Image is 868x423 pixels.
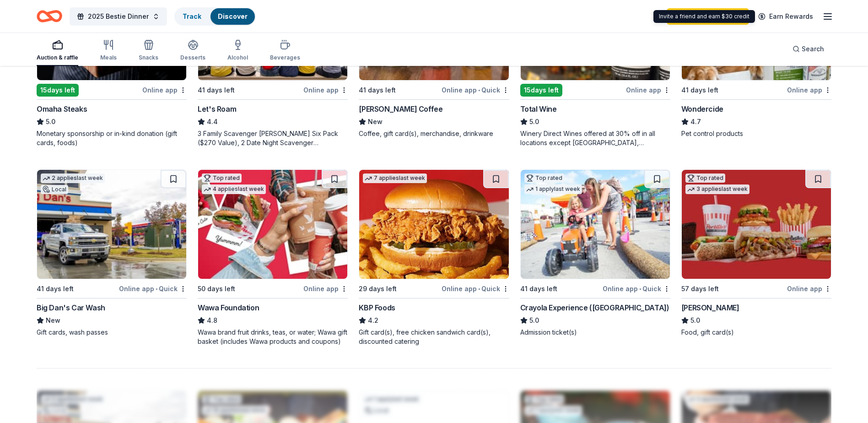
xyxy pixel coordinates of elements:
[37,84,79,97] div: 15 days left
[198,169,348,346] a: Image for Wawa FoundationTop rated4 applieslast week50 days leftOnline appWawa Foundation4.8Wawa ...
[180,54,205,61] div: Desserts
[653,10,755,23] div: Invite a friend and earn $30 credit
[139,54,158,61] div: Snacks
[681,169,831,337] a: Image for Portillo'sTop rated3 applieslast week57 days leftOnline app[PERSON_NAME]5.0Food, gift c...
[787,84,831,96] div: Online app
[183,12,201,20] a: Track
[690,315,700,326] span: 5.0
[359,170,508,279] img: Image for KBP Foods
[690,116,701,127] span: 4.7
[37,283,74,294] div: 41 days left
[524,174,564,183] div: Top rated
[529,116,539,127] span: 5.0
[520,328,670,337] div: Admission ticket(s)
[227,54,248,61] div: Alcohol
[37,170,186,279] img: Image for Big Dan's Car Wash
[46,315,60,326] span: New
[174,7,256,26] button: TrackDiscover
[46,116,55,127] span: 5.0
[227,36,248,66] button: Alcohol
[303,84,348,96] div: Online app
[529,315,539,326] span: 5.0
[70,7,167,26] button: 2025 Bestie Dinner
[639,285,641,293] span: •
[142,84,187,96] div: Online app
[442,84,509,96] div: Online app Quick
[520,103,557,114] div: Total Wine
[603,283,670,294] div: Online app Quick
[270,54,300,61] div: Beverages
[787,283,831,294] div: Online app
[478,285,480,293] span: •
[37,129,187,147] div: Monetary sponsorship or in-kind donation (gift cards, foods)
[100,36,117,66] button: Meals
[667,8,749,25] a: Upgrade your plan
[270,36,300,66] button: Beverages
[521,170,670,279] img: Image for Crayola Experience (Orlando)
[198,85,235,96] div: 41 days left
[359,85,396,96] div: 41 days left
[359,283,397,294] div: 29 days left
[207,116,218,127] span: 4.4
[156,285,157,293] span: •
[119,283,187,294] div: Online app Quick
[685,174,725,183] div: Top rated
[442,283,509,294] div: Online app Quick
[303,283,348,294] div: Online app
[524,184,582,194] div: 1 apply last week
[202,174,242,183] div: Top rated
[359,129,509,138] div: Coffee, gift card(s), merchandise, drinkware
[88,11,149,22] span: 2025 Bestie Dinner
[207,315,217,326] span: 4.8
[520,169,670,337] a: Image for Crayola Experience (Orlando)Top rated1 applylast week41 days leftOnline app•QuickCrayol...
[478,87,480,94] span: •
[37,302,105,313] div: Big Dan's Car Wash
[520,84,562,97] div: 15 days left
[41,174,105,183] div: 2 applies last week
[37,328,187,337] div: Gift cards, wash passes
[37,5,62,27] a: Home
[681,129,831,138] div: Pet control products
[139,36,158,66] button: Snacks
[37,54,78,61] div: Auction & raffle
[359,169,509,346] a: Image for KBP Foods7 applieslast week29 days leftOnline app•QuickKBP Foods4.2Gift card(s), free c...
[359,328,509,346] div: Gift card(s), free chicken sandwich card(s), discounted catering
[368,315,378,326] span: 4.2
[37,36,78,66] button: Auction & raffle
[681,85,718,96] div: 41 days left
[359,103,442,114] div: [PERSON_NAME] Coffee
[37,169,187,337] a: Image for Big Dan's Car Wash2 applieslast weekLocal41 days leftOnline app•QuickBig Dan's Car Wash...
[198,283,235,294] div: 50 days left
[363,174,427,183] div: 7 applies last week
[180,36,205,66] button: Desserts
[198,170,347,279] img: Image for Wawa Foundation
[626,84,670,96] div: Online app
[785,40,831,58] button: Search
[198,103,236,114] div: Let's Roam
[198,328,348,346] div: Wawa brand fruit drinks, teas, or water; Wawa gift basket (includes Wawa products and coupons)
[41,185,68,194] div: Local
[682,170,831,279] img: Image for Portillo's
[681,302,739,313] div: [PERSON_NAME]
[681,328,831,337] div: Food, gift card(s)
[802,43,824,54] span: Search
[198,302,259,313] div: Wawa Foundation
[359,302,395,313] div: KBP Foods
[681,103,723,114] div: Wondercide
[218,12,248,20] a: Discover
[368,116,383,127] span: New
[520,302,669,313] div: Crayola Experience ([GEOGRAPHIC_DATA])
[520,129,670,147] div: Winery Direct Wines offered at 30% off in all locations except [GEOGRAPHIC_DATA], [GEOGRAPHIC_DAT...
[681,283,719,294] div: 57 days left
[685,184,749,194] div: 3 applies last week
[520,283,557,294] div: 41 days left
[198,129,348,147] div: 3 Family Scavenger [PERSON_NAME] Six Pack ($270 Value), 2 Date Night Scavenger [PERSON_NAME] Two ...
[753,8,819,25] a: Earn Rewards
[37,103,87,114] div: Omaha Steaks
[100,54,117,61] div: Meals
[202,184,266,194] div: 4 applies last week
